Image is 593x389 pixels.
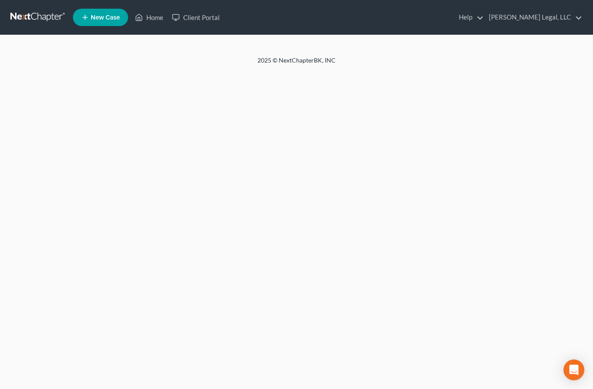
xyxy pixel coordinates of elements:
[455,10,484,25] a: Help
[131,10,168,25] a: Home
[49,56,544,72] div: 2025 © NextChapterBK, INC
[168,10,224,25] a: Client Portal
[484,10,582,25] a: [PERSON_NAME] Legal, LLC
[563,359,584,380] div: Open Intercom Messenger
[73,9,128,26] new-legal-case-button: New Case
